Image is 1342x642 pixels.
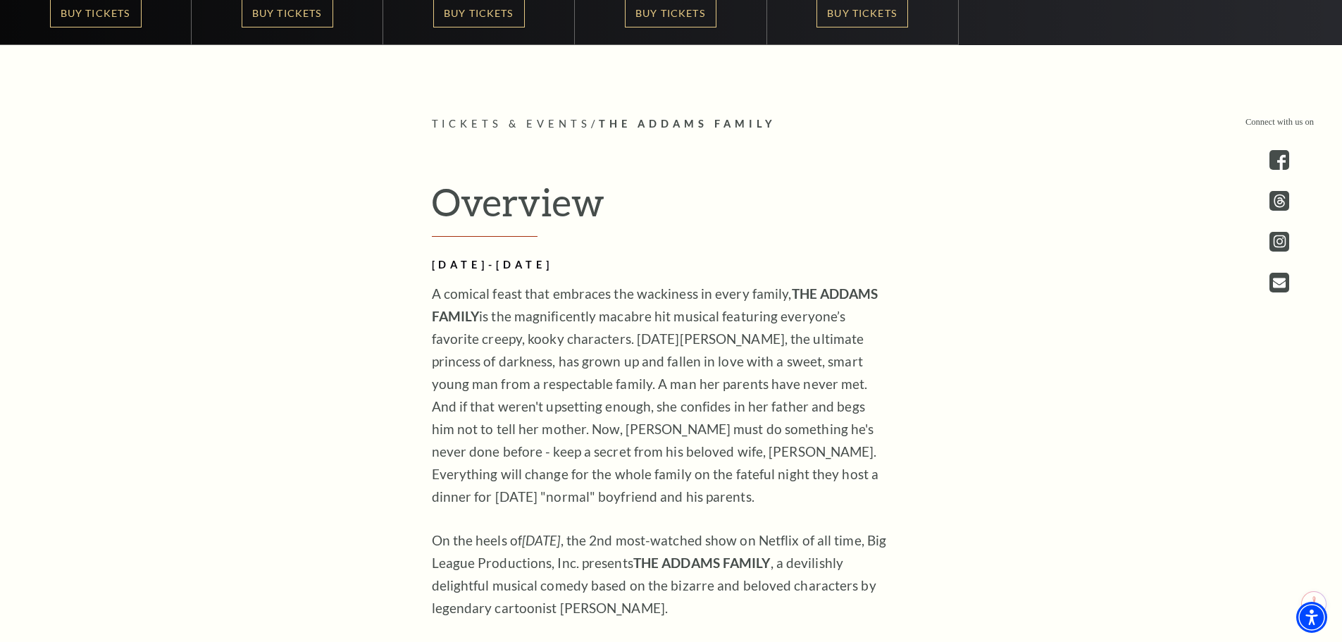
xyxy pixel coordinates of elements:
[599,118,776,130] span: The Addams Family
[522,532,561,548] em: [DATE]
[633,555,771,571] strong: THE ADDAMS FAMILY
[432,529,890,619] p: On the heels of , the 2nd most-watched show on Netflix of all time, Big League Productions, Inc. ...
[1269,273,1289,292] a: Open this option - open in a new tab
[432,283,890,508] p: A comical feast that embraces the wackiness in every family, is the magnificently macabre hit mus...
[1269,150,1289,170] a: facebook - open in a new tab
[432,179,911,237] h2: Overview
[1296,602,1327,633] div: Accessibility Menu
[1245,116,1314,129] p: Connect with us on
[432,118,592,130] span: Tickets & Events
[432,116,911,133] p: /
[1269,232,1289,252] a: instagram - open in a new tab
[1269,191,1289,211] a: threads.com - open in a new tab
[432,257,890,274] h2: [DATE]-[DATE]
